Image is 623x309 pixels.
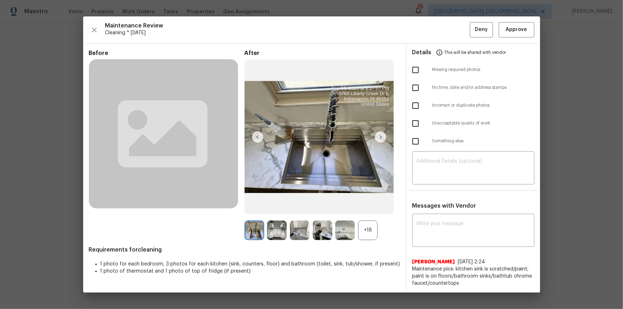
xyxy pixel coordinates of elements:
[470,22,493,37] button: Deny
[412,265,534,287] span: Maintenance pics: kitchen sink is scratched/paint; paint is on floors/bathroom sinks/bathtub chro...
[432,102,534,108] span: Incorrect or duplicate photos
[105,22,470,29] span: Maintenance Review
[412,258,455,265] span: [PERSON_NAME]
[100,260,400,268] li: 1 photo for each bedroom, 3 photos for each kitchen (sink, counters, floor) and bathroom (toilet,...
[89,246,400,253] span: Requirements for cleaning
[458,259,486,264] span: [DATE] 2:24
[432,67,534,73] span: Missing required photos
[499,22,534,37] button: Approve
[105,29,470,36] span: Cleaning * [DATE]
[506,25,527,34] span: Approve
[89,50,245,57] span: Before
[407,79,540,97] div: No time, date and/or address stamps
[412,203,476,209] span: Messages with Vendor
[407,115,540,132] div: Unacceptable quality of work
[412,44,432,61] span: Details
[432,120,534,126] span: Unacceptable quality of work
[407,97,540,115] div: Incorrect or duplicate photos
[245,50,400,57] span: After
[475,25,488,34] span: Deny
[100,268,400,275] li: 1 photo of thermostat and 1 photo of top of fridge (if present)
[375,131,386,143] img: right-chevron-button-url
[444,44,506,61] span: This will be shared with vendor
[432,85,534,91] span: No time, date and/or address stamps
[358,221,378,240] div: +18
[432,138,534,144] span: Something else
[407,132,540,150] div: Something else
[407,61,540,79] div: Missing required photos
[252,131,263,143] img: left-chevron-button-url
